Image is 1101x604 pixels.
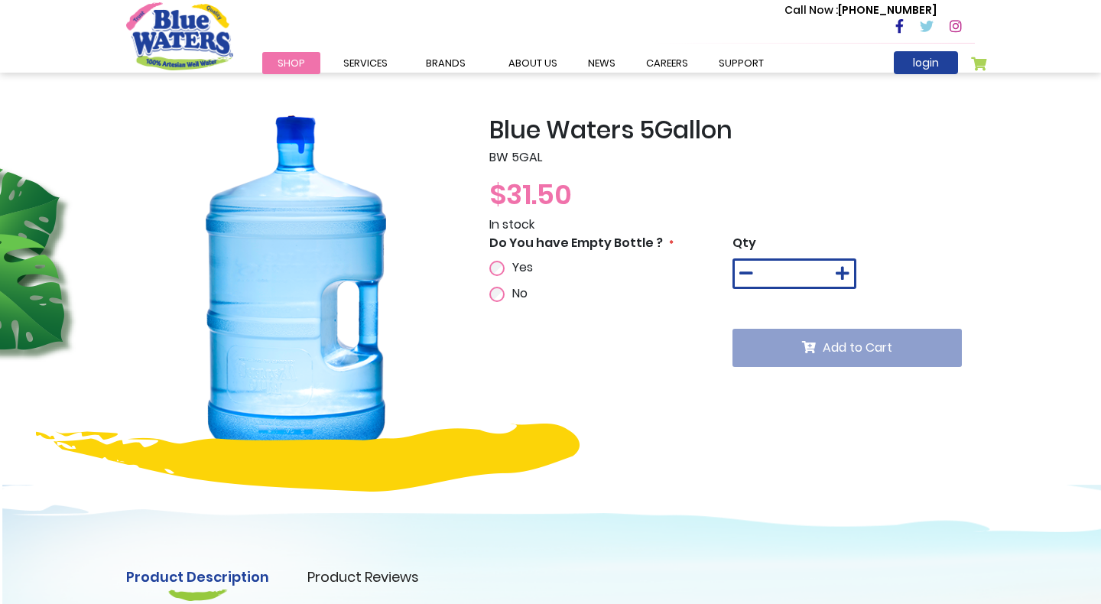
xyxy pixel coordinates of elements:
a: Shop [262,52,320,74]
p: [PHONE_NUMBER] [784,2,937,18]
span: In stock [489,216,534,233]
span: Yes [512,258,533,276]
span: Qty [732,234,756,252]
img: Blue_Waters_5Gallon_1_20.png [126,115,466,456]
span: Call Now : [784,2,838,18]
p: BW 5GAL [489,148,975,167]
a: support [703,52,779,74]
a: Services [328,52,403,74]
span: No [512,284,528,302]
a: News [573,52,631,74]
span: Brands [426,56,466,70]
a: Product Reviews [307,567,419,587]
a: store logo [126,2,233,70]
span: $31.50 [489,175,572,214]
a: Product Description [126,567,269,587]
h2: Blue Waters 5Gallon [489,115,975,145]
a: careers [631,52,703,74]
img: yellow-design.png [36,424,580,492]
a: about us [493,52,573,74]
a: Brands [411,52,481,74]
span: Do You have Empty Bottle ? [489,234,663,252]
a: login [894,51,958,74]
span: Shop [278,56,305,70]
span: Services [343,56,388,70]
